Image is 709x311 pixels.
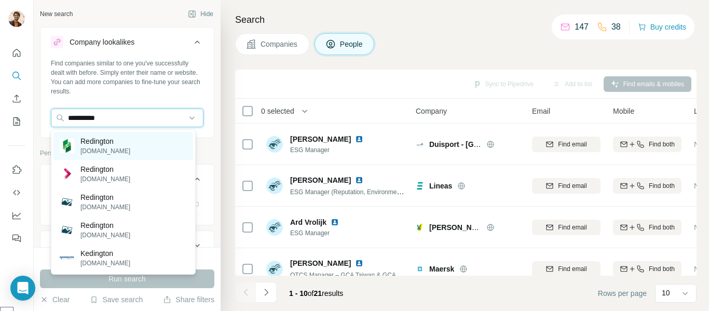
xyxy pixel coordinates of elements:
[290,134,351,144] span: [PERSON_NAME]
[355,176,363,184] img: LinkedIn logo
[314,289,322,298] span: 21
[40,30,214,59] button: Company lookalikes
[649,264,675,274] span: Find both
[80,146,130,156] p: [DOMAIN_NAME]
[416,140,424,148] img: Logo of Duisport - Duisburger Hafen AG
[80,174,130,184] p: [DOMAIN_NAME]
[80,231,130,240] p: [DOMAIN_NAME]
[10,276,35,301] div: Open Intercom Messenger
[8,44,25,62] button: Quick start
[558,264,587,274] span: Find email
[290,145,376,155] span: ESG Manager
[60,139,74,153] img: Redington
[429,223,536,232] span: [PERSON_NAME] International
[611,21,621,33] p: 38
[355,259,363,267] img: LinkedIn logo
[40,294,70,305] button: Clear
[70,37,134,47] div: Company lookalikes
[80,220,130,231] p: Redington
[558,140,587,149] span: Find email
[532,106,550,116] span: Email
[613,137,681,152] button: Find both
[290,228,351,238] span: ESG Manager
[51,59,203,96] div: Find companies similar to one you've successfully dealt with before. Simply enter their name or w...
[290,271,415,279] span: OTCS Manager – GCA Taiwan & GCA Import
[532,137,601,152] button: Find email
[532,261,601,277] button: Find email
[662,288,670,298] p: 10
[181,6,221,22] button: Hide
[638,20,686,34] button: Buy credits
[8,10,25,27] img: Avatar
[235,12,697,27] h4: Search
[649,181,675,191] span: Find both
[80,259,130,268] p: [DOMAIN_NAME]
[40,167,214,196] button: Job title
[60,251,74,265] img: Kedington
[598,288,647,299] span: Rows per page
[266,219,283,236] img: Avatar
[532,220,601,235] button: Find email
[8,229,25,248] button: Feedback
[60,167,74,181] img: Redington
[80,136,130,146] p: Redington
[266,178,283,194] img: Avatar
[429,181,452,191] span: Lineas
[416,223,424,232] img: Logo of Verbrugge International
[613,261,681,277] button: Find both
[416,182,424,190] img: Logo of Lineas
[429,140,606,148] span: Duisport - [GEOGRAPHIC_DATA] [PERSON_NAME]
[80,248,130,259] p: Kedington
[8,112,25,131] button: My lists
[8,206,25,225] button: Dashboard
[40,148,214,158] p: Personal information
[649,140,675,149] span: Find both
[331,218,339,226] img: LinkedIn logo
[290,217,326,227] span: Ard Vrolijk
[40,233,214,258] button: Seniority
[355,135,363,143] img: LinkedIn logo
[558,181,587,191] span: Find email
[8,183,25,202] button: Use Surfe API
[694,106,709,116] span: Lists
[416,265,424,273] img: Logo of Maersk
[80,164,130,174] p: Redington
[8,66,25,85] button: Search
[429,264,454,274] span: Maersk
[60,223,74,237] img: Redington
[8,89,25,108] button: Enrich CSV
[289,289,308,298] span: 1 - 10
[575,21,589,33] p: 147
[289,289,343,298] span: results
[290,175,351,185] span: [PERSON_NAME]
[649,223,675,232] span: Find both
[8,160,25,179] button: Use Surfe on LinkedIn
[613,220,681,235] button: Find both
[261,39,298,49] span: Companies
[90,294,143,305] button: Save search
[613,106,634,116] span: Mobile
[80,202,130,212] p: [DOMAIN_NAME]
[290,187,445,196] span: ESG Manager (Reputation, Environment & Governance)
[416,106,447,116] span: Company
[40,9,73,19] div: New search
[558,223,587,232] span: Find email
[80,192,130,202] p: Redington
[340,39,364,49] span: People
[532,178,601,194] button: Find email
[256,282,277,303] button: Navigate to next page
[266,136,283,153] img: Avatar
[266,261,283,277] img: Avatar
[60,195,74,209] img: Redington
[613,178,681,194] button: Find both
[290,258,351,268] span: [PERSON_NAME]
[163,294,214,305] button: Share filters
[308,289,314,298] span: of
[261,106,294,116] span: 0 selected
